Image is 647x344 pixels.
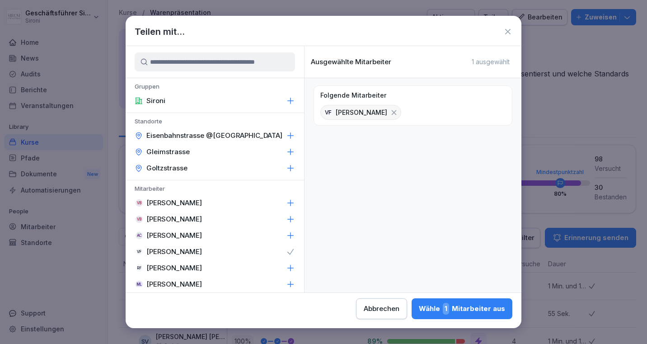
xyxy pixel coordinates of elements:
div: Wähle Mitarbeiter aus [419,303,505,315]
p: Goltzstrasse [146,164,188,173]
div: ML [136,281,143,288]
p: Gleimstrasse [146,147,190,156]
span: 1 [443,303,449,315]
div: AC [136,232,143,239]
p: [PERSON_NAME] [146,198,202,207]
div: VB [136,199,143,207]
p: [PERSON_NAME] [336,108,387,117]
p: Mitarbeiter [126,185,304,195]
p: [PERSON_NAME] [146,231,202,240]
p: [PERSON_NAME] [146,247,202,256]
p: [PERSON_NAME] [146,215,202,224]
p: Ausgewählte Mitarbeiter [311,58,391,66]
button: Abbrechen [356,298,407,319]
div: VF [136,248,143,255]
h1: Teilen mit... [135,25,185,38]
p: Standorte [126,118,304,127]
p: [PERSON_NAME] [146,280,202,289]
div: Abbrechen [364,304,399,314]
div: RF [136,264,143,272]
button: Wähle1Mitarbeiter aus [412,298,512,319]
p: Gruppen [126,83,304,93]
p: [PERSON_NAME] [146,264,202,273]
p: Sironi [146,96,165,105]
p: Eisenbahnstrasse @[GEOGRAPHIC_DATA] [146,131,282,140]
p: 1 ausgewählt [472,58,510,66]
p: Folgende Mitarbeiter [320,91,386,99]
div: VF [323,108,333,117]
div: VB [136,216,143,223]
